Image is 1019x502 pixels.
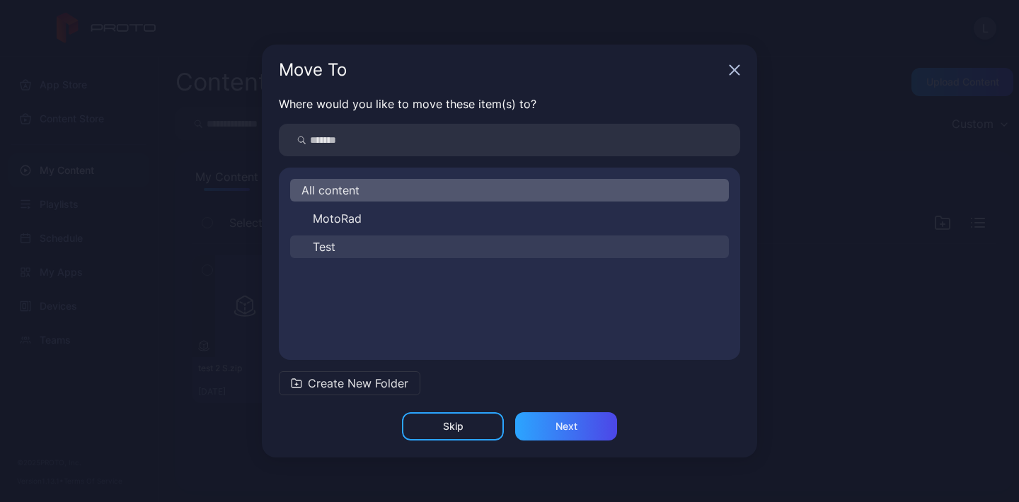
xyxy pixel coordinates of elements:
[555,421,577,432] div: Next
[301,182,359,199] span: All content
[443,421,464,432] div: Skip
[313,210,362,227] span: MotoRad
[279,95,740,112] p: Where would you like to move these item(s) to?
[515,412,617,440] button: Next
[313,238,335,255] span: Test
[279,62,723,78] div: Move To
[402,412,504,440] button: Skip
[279,371,420,395] button: Create New Folder
[290,207,729,230] button: MotoRad
[290,235,729,258] button: Test
[308,375,408,392] span: Create New Folder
